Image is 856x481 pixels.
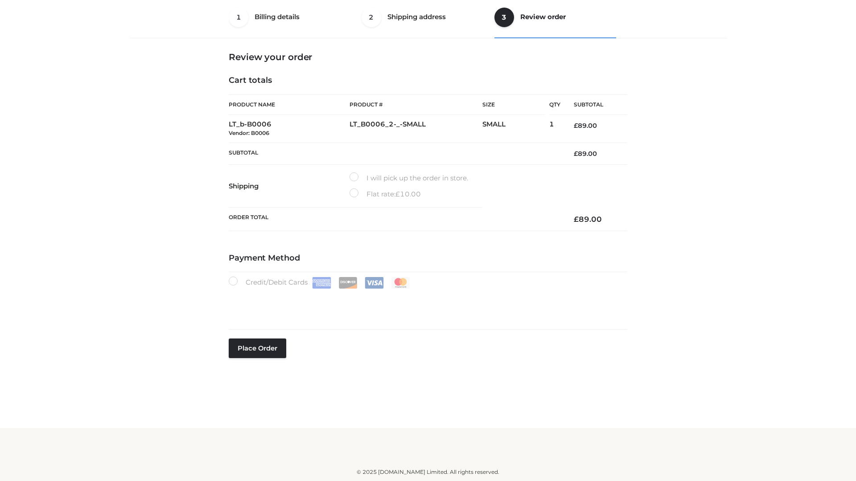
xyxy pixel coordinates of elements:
label: Flat rate: [350,188,421,200]
bdi: 10.00 [395,190,421,198]
span: £ [574,215,579,224]
th: Shipping [229,165,350,208]
img: Amex [312,277,331,289]
h4: Cart totals [229,76,627,86]
th: Size [482,95,545,115]
th: Qty [549,94,560,115]
img: Mastercard [391,277,410,289]
th: Subtotal [229,143,560,164]
button: Place order [229,338,286,358]
span: £ [574,150,578,158]
bdi: 89.00 [574,122,597,130]
label: I will pick up the order in store. [350,172,468,184]
th: Order Total [229,208,560,231]
label: Credit/Debit Cards [229,277,411,289]
iframe: Secure payment input frame [227,287,626,319]
span: £ [395,190,400,198]
bdi: 89.00 [574,215,602,224]
th: Product # [350,94,482,115]
td: SMALL [482,115,549,143]
td: LT_B0006_2-_-SMALL [350,115,482,143]
td: LT_b-B0006 [229,115,350,143]
h3: Review your order [229,52,627,62]
img: Visa [365,277,384,289]
th: Subtotal [560,95,627,115]
th: Product Name [229,94,350,115]
h4: Payment Method [229,253,627,263]
span: £ [574,122,578,130]
small: Vendor: B0006 [229,130,269,136]
div: © 2025 [DOMAIN_NAME] Limited. All rights reserved. [132,468,724,477]
img: Discover [338,277,358,289]
bdi: 89.00 [574,150,597,158]
td: 1 [549,115,560,143]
